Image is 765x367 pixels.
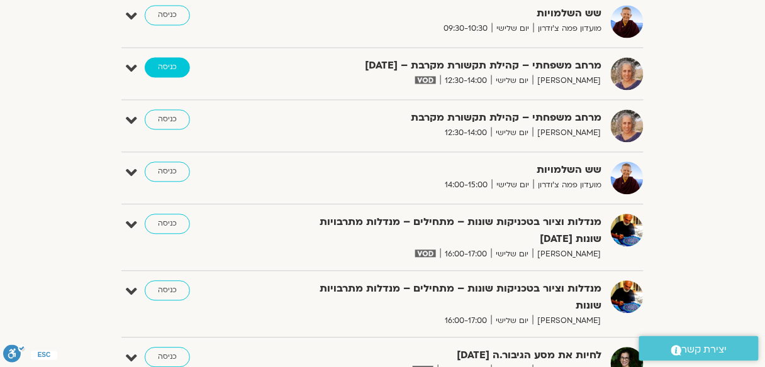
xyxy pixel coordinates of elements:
[415,76,436,84] img: vodicon
[293,5,601,22] strong: שש השלמויות
[440,314,491,327] span: 16:00-17:00
[293,162,601,178] strong: שש השלמויות
[415,249,436,257] img: vodicon
[491,248,533,261] span: יום שלישי
[439,22,492,35] span: 09:30-10:30
[533,178,601,192] span: מועדון פמה צ'ודרון
[533,126,601,140] span: [PERSON_NAME]
[293,57,601,74] strong: מרחב משפחתי – קהילת תקשורת מקרבת – [DATE]
[639,336,759,361] a: יצירת קשר
[682,341,727,358] span: יצירת קשר
[491,74,533,87] span: יום שלישי
[533,314,601,327] span: [PERSON_NAME]
[145,109,190,129] a: כניסה
[440,248,491,261] span: 16:00-17:00
[491,314,533,327] span: יום שלישי
[533,22,601,35] span: מועדון פמה צ'ודרון
[440,74,491,87] span: 12:30-14:00
[492,178,533,192] span: יום שלישי
[145,347,190,367] a: כניסה
[533,248,601,261] span: [PERSON_NAME]
[492,22,533,35] span: יום שלישי
[293,347,601,364] strong: לחיות את מסע הגיבור.ה [DATE]
[293,214,601,248] strong: מנדלות וציור בטכניקות שונות – מתחילים – מנדלות מתרבויות שונות [DATE]
[145,280,190,300] a: כניסה
[145,214,190,234] a: כניסה
[440,126,491,140] span: 12:30-14:00
[491,126,533,140] span: יום שלישי
[293,280,601,314] strong: מנדלות וציור בטכניקות שונות – מתחילים – מנדלות מתרבויות שונות
[145,162,190,182] a: כניסה
[145,57,190,77] a: כניסה
[145,5,190,25] a: כניסה
[533,74,601,87] span: [PERSON_NAME]
[293,109,601,126] strong: מרחב משפחתי – קהילת תקשורת מקרבת
[440,178,492,192] span: 14:00-15:00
